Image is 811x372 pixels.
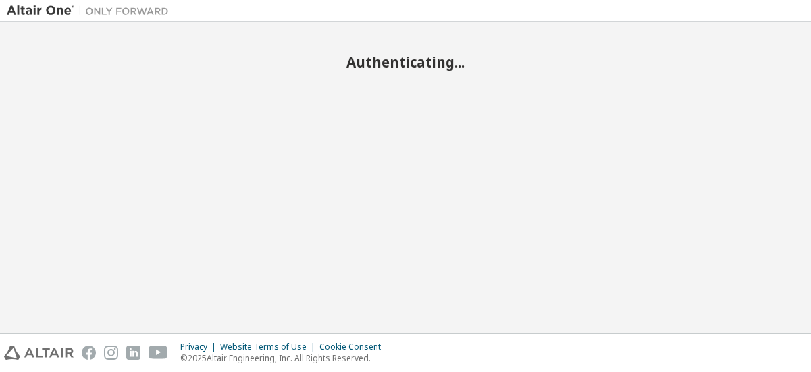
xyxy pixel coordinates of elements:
div: Cookie Consent [319,342,389,352]
img: instagram.svg [104,346,118,360]
p: © 2025 Altair Engineering, Inc. All Rights Reserved. [180,352,389,364]
div: Privacy [180,342,220,352]
div: Website Terms of Use [220,342,319,352]
img: facebook.svg [82,346,96,360]
h2: Authenticating... [7,53,804,71]
img: altair_logo.svg [4,346,74,360]
img: youtube.svg [149,346,168,360]
img: linkedin.svg [126,346,140,360]
img: Altair One [7,4,176,18]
